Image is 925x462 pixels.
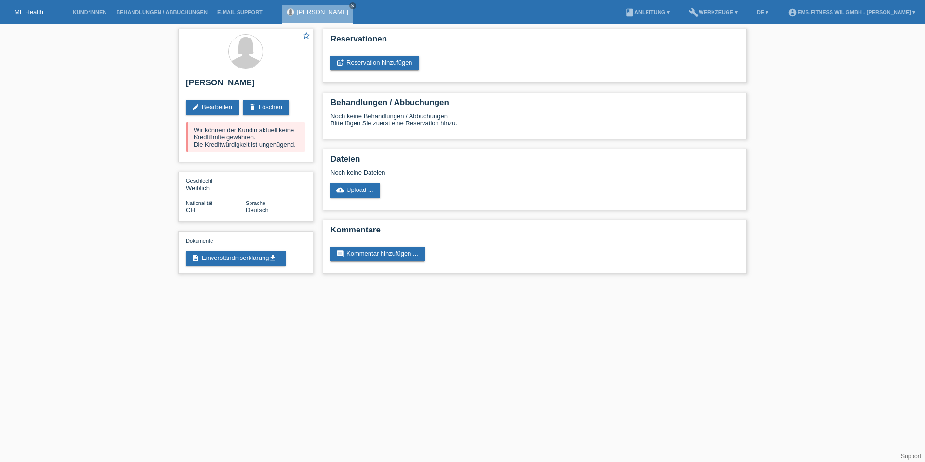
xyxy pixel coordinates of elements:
[330,112,739,134] div: Noch keine Behandlungen / Abbuchungen Bitte fügen Sie zuerst eine Reservation hinzu.
[336,59,344,67] i: post_add
[336,186,344,194] i: cloud_upload
[186,100,239,115] a: editBearbeiten
[186,122,305,152] div: Wir können der Kundin aktuell keine Kreditlimite gewähren. Die Kreditwürdigkeit ist ungenügend.
[111,9,212,15] a: Behandlungen / Abbuchungen
[330,56,419,70] a: post_addReservation hinzufügen
[297,8,348,15] a: [PERSON_NAME]
[330,34,739,49] h2: Reservationen
[689,8,699,17] i: build
[186,78,305,93] h2: [PERSON_NAME]
[625,8,634,17] i: book
[186,238,213,244] span: Dokumente
[186,206,195,214] span: Schweiz
[783,9,920,15] a: account_circleEMS-Fitness Wil GmbH - [PERSON_NAME] ▾
[330,225,739,240] h2: Kommentare
[186,200,212,206] span: Nationalität
[246,206,269,214] span: Deutsch
[788,8,797,17] i: account_circle
[684,9,742,15] a: buildWerkzeuge ▾
[330,98,739,112] h2: Behandlungen / Abbuchungen
[330,183,380,198] a: cloud_uploadUpload ...
[336,250,344,258] i: comment
[212,9,267,15] a: E-Mail Support
[302,31,311,41] a: star_border
[186,178,212,184] span: Geschlecht
[186,251,286,266] a: descriptionEinverständniserklärungget_app
[330,169,625,176] div: Noch keine Dateien
[192,254,199,262] i: description
[14,8,43,15] a: MF Health
[186,177,246,191] div: Weiblich
[302,31,311,40] i: star_border
[901,453,921,460] a: Support
[269,254,277,262] i: get_app
[192,103,199,111] i: edit
[349,2,356,9] a: close
[330,247,425,261] a: commentKommentar hinzufügen ...
[243,100,289,115] a: deleteLöschen
[620,9,674,15] a: bookAnleitung ▾
[350,3,355,8] i: close
[752,9,773,15] a: DE ▾
[246,200,265,206] span: Sprache
[249,103,256,111] i: delete
[330,154,739,169] h2: Dateien
[68,9,111,15] a: Kund*innen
